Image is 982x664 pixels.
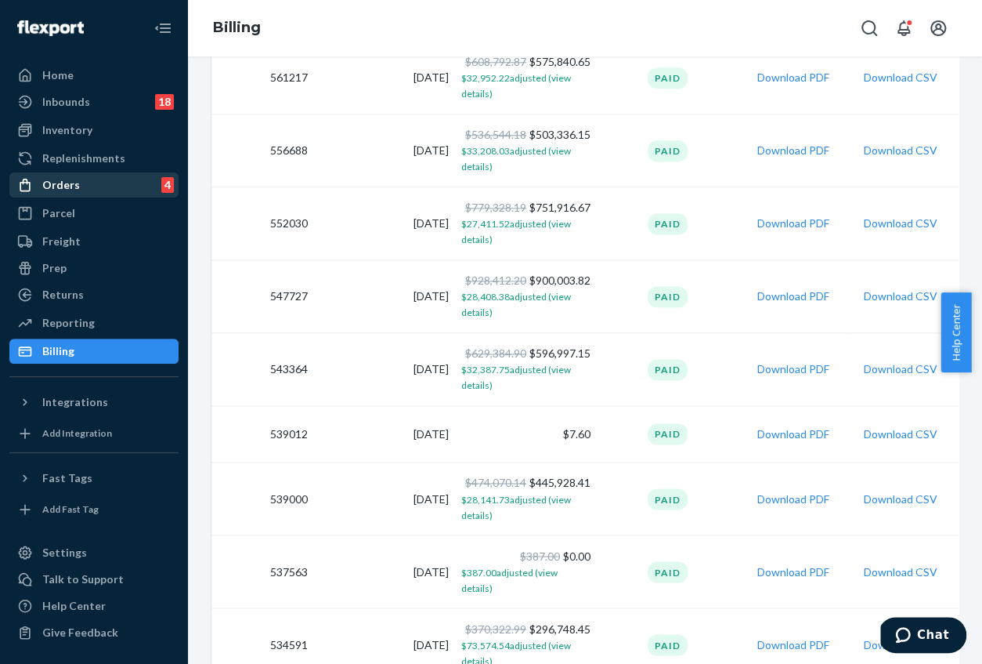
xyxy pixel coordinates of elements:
[461,361,590,393] button: $32,387.75adjusted (view details)
[461,364,571,391] span: $32,387.75 adjusted (view details)
[9,620,179,645] button: Give Feedback
[940,292,971,372] span: Help Center
[757,288,829,304] button: Download PDF
[648,359,688,380] div: Paid
[461,216,590,247] button: $27,411.52adjusted (view details)
[9,89,179,114] a: Inbounds18
[42,205,75,221] div: Parcel
[42,151,125,166] div: Replenishments
[520,549,560,562] span: $387.00
[648,67,688,89] div: Paid
[455,42,597,114] td: $575,840.65
[9,310,179,336] a: Reporting
[648,286,688,307] div: Paid
[757,216,829,231] button: Download PDF
[465,128,526,141] span: $536,544.18
[314,333,456,406] td: [DATE]
[314,463,456,535] td: [DATE]
[314,535,456,608] td: [DATE]
[314,260,456,333] td: [DATE]
[42,287,84,303] div: Returns
[465,201,526,214] span: $779,328.19
[211,260,314,333] td: 547727
[9,567,179,592] button: Talk to Support
[9,282,179,307] a: Returns
[42,122,92,138] div: Inventory
[465,347,526,360] span: $629,384.90
[211,535,314,608] td: 537563
[465,622,526,635] span: $370,322.99
[200,5,273,51] ol: breadcrumbs
[161,177,174,193] div: 4
[757,637,829,652] button: Download PDF
[864,288,937,304] button: Download CSV
[9,118,179,143] a: Inventory
[465,55,526,68] span: $608,792.87
[864,426,937,442] button: Download CSV
[461,143,590,174] button: $33,208.03adjusted (view details)
[648,634,688,655] div: Paid
[461,145,571,172] span: $33,208.03 adjusted (view details)
[864,361,937,377] button: Download CSV
[42,470,92,486] div: Fast Tags
[211,42,314,114] td: 561217
[9,63,179,88] a: Home
[461,564,590,595] button: $387.00adjusted (view details)
[648,140,688,161] div: Paid
[9,146,179,171] a: Replenishments
[461,288,590,320] button: $28,408.38adjusted (view details)
[461,291,571,318] span: $28,408.38 adjusted (view details)
[42,260,67,276] div: Prep
[757,426,829,442] button: Download PDF
[455,260,597,333] td: $900,003.82
[211,463,314,535] td: 539000
[314,42,456,114] td: [DATE]
[9,256,179,281] a: Prep
[854,13,885,44] button: Open Search Box
[880,617,966,656] iframe: Opens a widget where you can chat to one of our agents
[42,67,74,83] div: Home
[42,315,95,331] div: Reporting
[648,561,688,582] div: Paid
[42,94,90,110] div: Inbounds
[465,476,526,489] span: $474,070.14
[42,394,108,410] div: Integrations
[211,114,314,187] td: 556688
[648,213,688,234] div: Paid
[9,540,179,565] a: Settings
[757,564,829,579] button: Download PDF
[42,177,80,193] div: Orders
[455,114,597,187] td: $503,336.15
[461,566,558,593] span: $387.00 adjusted (view details)
[757,361,829,377] button: Download PDF
[42,234,81,249] div: Freight
[17,20,84,36] img: Flexport logo
[455,333,597,406] td: $596,997.15
[211,187,314,260] td: 552030
[461,491,590,522] button: $28,141.73adjusted (view details)
[455,187,597,260] td: $751,916.67
[9,421,179,446] a: Add Integration
[461,70,590,101] button: $32,952.22adjusted (view details)
[42,343,74,359] div: Billing
[757,143,829,158] button: Download PDF
[888,13,919,44] button: Open notifications
[864,637,937,652] button: Download CSV
[42,598,106,614] div: Help Center
[648,423,688,444] div: Paid
[9,229,179,254] a: Freight
[922,13,954,44] button: Open account menu
[42,571,124,587] div: Talk to Support
[864,564,937,579] button: Download CSV
[9,593,179,619] a: Help Center
[42,426,112,440] div: Add Integration
[461,72,571,100] span: $32,952.22 adjusted (view details)
[147,13,179,44] button: Close Navigation
[757,491,829,506] button: Download PDF
[455,463,597,535] td: $445,928.41
[864,70,937,85] button: Download CSV
[455,406,597,463] td: $7.60
[9,201,179,226] a: Parcel
[465,274,526,287] span: $928,412.20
